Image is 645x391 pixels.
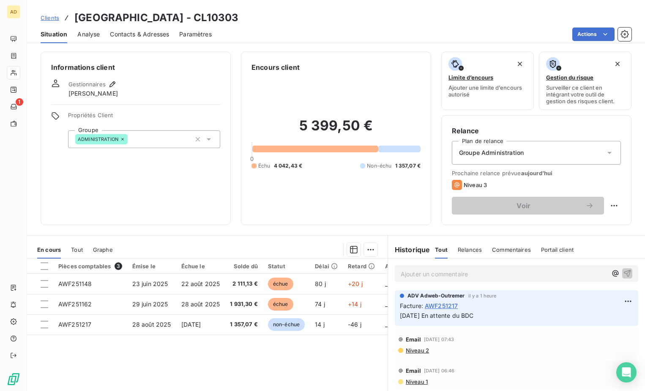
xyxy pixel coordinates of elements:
[230,320,258,329] span: 1 357,07 €
[268,298,293,311] span: échue
[68,112,220,124] span: Propriétés Client
[468,293,497,298] span: il y a 1 heure
[385,263,407,270] div: Agence
[58,280,92,287] span: AWF251148
[181,263,220,270] div: Échue le
[132,321,171,328] span: 28 août 2025
[71,246,83,253] span: Tout
[315,263,338,270] div: Délai
[58,300,92,308] span: AWF251162
[315,280,326,287] span: 80 j
[7,372,20,386] img: Logo LeanPay
[251,117,421,143] h2: 5 399,50 €
[406,336,421,343] span: Email
[459,149,524,157] span: Groupe Administration
[424,368,455,373] span: [DATE] 06:46
[452,126,621,136] h6: Relance
[230,300,258,308] span: 1 931,30 €
[78,137,118,142] span: ADMINISTRATION
[58,262,122,270] div: Pièces comptables
[132,280,168,287] span: 23 juin 2025
[251,62,300,72] h6: Encours client
[58,321,91,328] span: AWF251217
[348,280,363,287] span: +20 j
[7,5,20,19] div: AD
[16,98,23,106] span: 1
[406,367,421,374] span: Email
[385,280,388,287] span: _
[424,337,454,342] span: [DATE] 07:43
[41,14,59,22] a: Clients
[51,62,220,72] h6: Informations client
[74,10,238,25] h3: [GEOGRAPHIC_DATA] - CL10303
[274,162,303,170] span: 4 042,43 €
[367,162,391,170] span: Non-échu
[348,321,361,328] span: -46 j
[405,347,429,354] span: Niveau 2
[425,301,458,310] span: AWF251217
[462,202,585,209] span: Voir
[492,246,531,253] span: Commentaires
[448,74,493,81] span: Limite d’encours
[546,74,593,81] span: Gestion du risque
[41,30,67,39] span: Situation
[181,321,201,328] span: [DATE]
[441,52,534,110] button: Limite d’encoursAjouter une limite d’encours autorisé
[268,278,293,290] span: échue
[250,155,254,162] span: 0
[348,300,361,308] span: +14 j
[37,246,61,253] span: En cours
[230,280,258,288] span: 2 111,13 €
[268,318,305,331] span: non-échue
[115,262,122,270] span: 3
[464,182,487,188] span: Niveau 3
[407,292,465,300] span: ADV Adweb-Outremer
[395,162,421,170] span: 1 357,07 €
[452,197,604,215] button: Voir
[93,246,113,253] span: Graphe
[348,263,375,270] div: Retard
[110,30,169,39] span: Contacts & Adresses
[179,30,212,39] span: Paramètres
[458,246,482,253] span: Relances
[181,280,220,287] span: 22 août 2025
[41,14,59,21] span: Clients
[452,170,621,176] span: Prochaine relance prévue
[77,30,100,39] span: Analyse
[521,170,553,176] span: aujourd’hui
[385,300,388,308] span: _
[315,300,325,308] span: 74 j
[572,28,615,41] button: Actions
[539,52,631,110] button: Gestion du risqueSurveiller ce client en intégrant votre outil de gestion des risques client.
[132,263,171,270] div: Émise le
[546,84,624,105] span: Surveiller ce client en intégrant votre outil de gestion des risques client.
[388,245,430,255] h6: Historique
[541,246,574,253] span: Portail client
[132,300,168,308] span: 29 juin 2025
[405,378,428,385] span: Niveau 1
[68,89,118,98] span: [PERSON_NAME]
[385,321,388,328] span: _
[68,81,106,88] span: Gestionnaires
[128,135,134,143] input: Ajouter une valeur
[448,84,527,98] span: Ajouter une limite d’encours autorisé
[435,246,448,253] span: Tout
[315,321,325,328] span: 14 j
[230,263,258,270] div: Solde dû
[616,362,637,383] div: Open Intercom Messenger
[400,301,423,310] span: Facture :
[181,300,220,308] span: 28 août 2025
[400,312,474,319] span: [DATE] En attente du BDC
[268,263,305,270] div: Statut
[258,162,271,170] span: Échu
